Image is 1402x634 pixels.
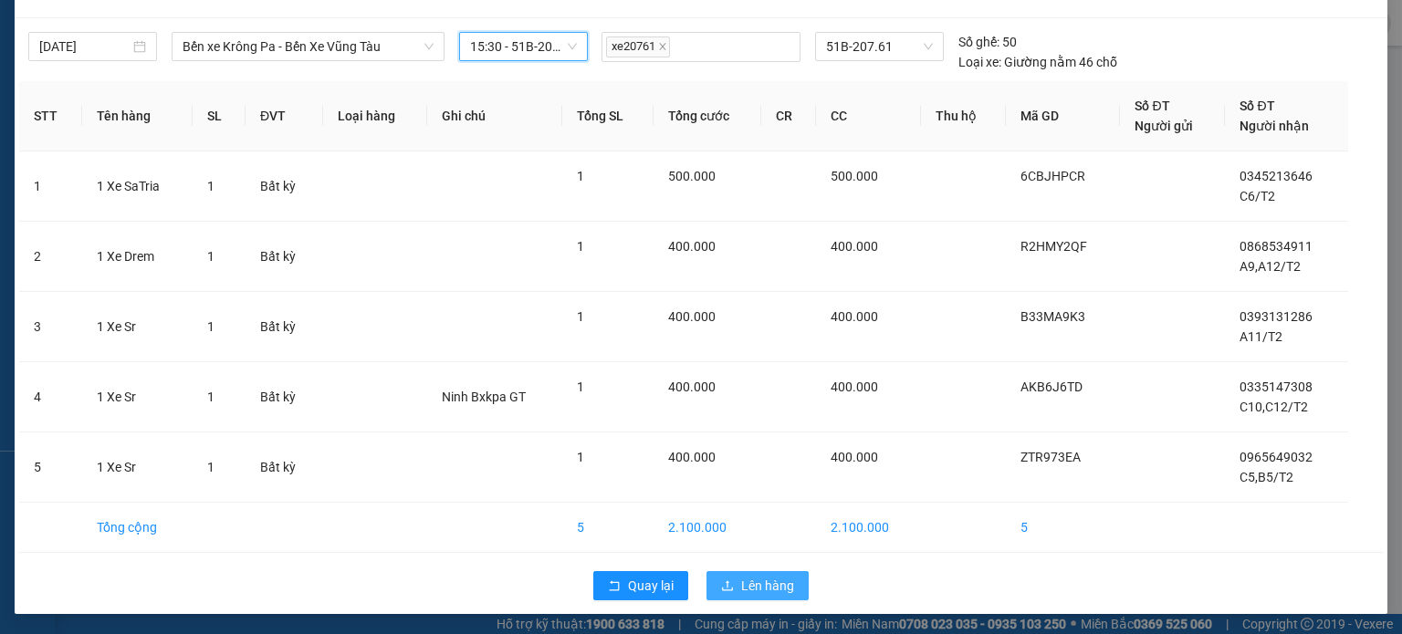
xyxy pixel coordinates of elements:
[19,432,82,503] td: 5
[831,239,878,254] span: 400.000
[668,309,716,324] span: 400.000
[82,503,193,553] td: Tổng cộng
[831,169,878,183] span: 500.000
[207,179,214,193] span: 1
[1020,169,1085,183] span: 6CBJHPCR
[608,579,621,594] span: rollback
[82,362,193,432] td: 1 Xe Sr
[831,379,878,394] span: 400.000
[1240,400,1308,414] span: C10,C12/T2
[163,99,241,121] span: Krông Pa
[193,81,246,151] th: SL
[831,309,878,324] span: 400.000
[577,169,584,183] span: 1
[816,503,921,553] td: 2.100.000
[668,379,716,394] span: 400.000
[958,52,1001,72] span: Loại xe:
[1240,309,1313,324] span: 0393131286
[1240,259,1301,274] span: A9,A12/T2
[562,503,653,553] td: 5
[1240,239,1313,254] span: 0868534911
[163,126,218,158] span: 1 TX
[1240,470,1293,484] span: C5,B5/T2
[721,579,734,594] span: upload
[958,52,1117,72] div: Giường nằm 46 chỗ
[246,81,323,151] th: ĐVT
[1006,503,1121,553] td: 5
[207,319,214,334] span: 1
[323,81,427,151] th: Loại hàng
[706,571,809,600] button: uploadLên hàng
[668,450,716,464] span: 400.000
[831,450,878,464] span: 400.000
[1240,450,1313,464] span: 0965649032
[628,576,674,596] span: Quay lại
[82,432,193,503] td: 1 Xe Sr
[207,460,214,474] span: 1
[658,42,667,51] span: close
[1020,309,1085,324] span: B33MA9K3
[427,81,563,151] th: Ghi chú
[82,81,193,151] th: Tên hàng
[19,81,82,151] th: STT
[163,69,198,91] span: Gửi:
[246,292,323,362] td: Bất kỳ
[1240,169,1313,183] span: 0345213646
[19,292,82,362] td: 3
[19,222,82,292] td: 2
[654,503,762,553] td: 2.100.000
[47,13,122,40] b: Cô Hai
[741,576,794,596] span: Lên hàng
[39,36,130,57] input: 13/10/2025
[470,33,577,60] span: 15:30 - 51B-207.61
[958,32,999,52] span: Số ghế:
[246,432,323,503] td: Bất kỳ
[593,571,688,600] button: rollbackQuay lại
[1020,239,1087,254] span: R2HMY2QF
[606,36,670,57] span: xe20761
[1240,329,1282,344] span: A11/T2
[19,362,82,432] td: 4
[207,390,214,404] span: 1
[8,57,99,85] h2: BBS3ZBUK
[826,33,932,60] span: 51B-207.61
[577,309,584,324] span: 1
[82,222,193,292] td: 1 Xe Drem
[1135,119,1193,133] span: Người gửi
[562,81,653,151] th: Tổng SL
[654,81,762,151] th: Tổng cước
[921,81,1005,151] th: Thu hộ
[577,239,584,254] span: 1
[1020,450,1081,464] span: ZTR973EA
[82,292,193,362] td: 1 Xe Sr
[246,222,323,292] td: Bất kỳ
[424,41,434,52] span: down
[668,239,716,254] span: 400.000
[246,362,323,432] td: Bất kỳ
[1240,99,1274,113] span: Số ĐT
[207,249,214,264] span: 1
[761,81,816,151] th: CR
[82,151,193,222] td: 1 Xe SaTria
[1240,189,1275,203] span: C6/T2
[442,390,526,404] span: Ninh Bxkpa GT
[668,169,716,183] span: 500.000
[1240,119,1309,133] span: Người nhận
[183,33,434,60] span: Bến xe Krông Pa - Bến Xe Vũng Tàu
[816,81,921,151] th: CC
[1135,99,1169,113] span: Số ĐT
[1240,379,1313,394] span: 0335147308
[1020,379,1083,394] span: AKB6J6TD
[577,450,584,464] span: 1
[1006,81,1121,151] th: Mã GD
[246,151,323,222] td: Bất kỳ
[163,49,230,63] span: [DATE] 14:35
[19,151,82,222] td: 1
[958,32,1017,52] div: 50
[577,379,584,394] span: 1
